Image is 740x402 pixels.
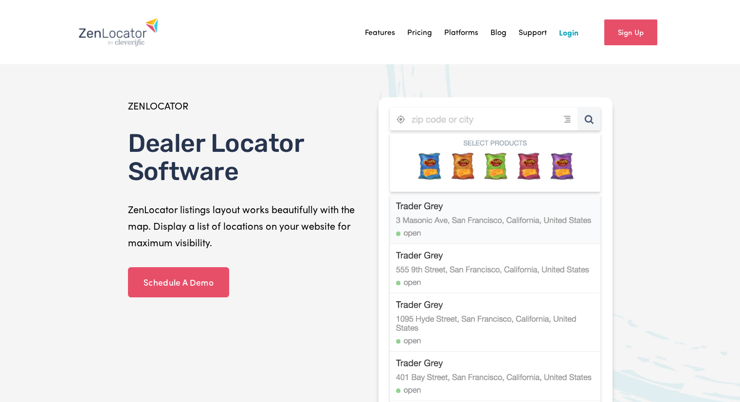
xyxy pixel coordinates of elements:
span: Dealer Locator Software [128,128,315,186]
a: Login [559,25,578,39]
img: Zenlocator [78,18,159,47]
p: ZenLocator listings layout works beautifully with the map. Display a list of locations on your we... [128,201,362,251]
a: Schedule A Demo [128,267,230,297]
a: Sign Up [604,19,657,45]
a: Support [519,25,547,39]
a: Pricing [407,25,432,39]
a: Features [365,25,395,39]
a: Platforms [444,25,478,39]
p: ZENLOCATOR [128,97,362,114]
a: Blog [490,25,506,39]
